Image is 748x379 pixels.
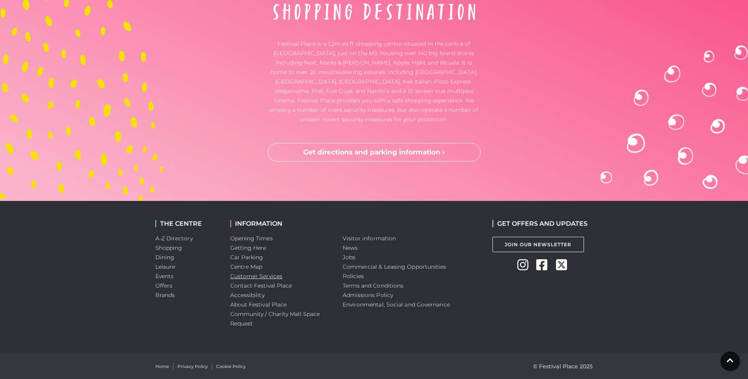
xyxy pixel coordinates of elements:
[230,292,265,299] a: Accessibility
[155,273,174,280] a: Events
[230,235,273,242] a: Opening Times
[155,235,193,242] a: A-Z Directory
[533,362,593,371] p: © Festival Place 2025
[155,220,218,227] h2: THE CENTRE
[230,273,283,280] a: Customer Services
[155,282,173,289] a: Offers
[343,273,364,280] a: Policies
[343,254,355,261] a: Jobs
[343,235,396,242] a: Visitor information
[343,263,446,270] a: Commercial & Leasing Opportunities
[230,282,292,289] a: Contact Festival Place
[343,301,450,308] a: Environmental, Social and Governance
[155,292,175,299] a: Brands
[216,363,246,370] a: Cookie Policy
[343,282,404,289] a: Terms and Conditions
[155,254,175,261] a: Dining
[230,301,287,308] a: About Festival Place
[492,220,588,227] h2: GET OFFERS AND UPDATES
[155,244,183,251] a: Shopping
[343,292,394,299] a: Admissions Policy
[268,143,481,162] a: Get directions and parking information ›
[230,310,320,327] a: Community / Charity Mall Space Request
[492,237,584,252] a: Join Our Newsletter
[343,244,358,251] a: News
[268,39,481,124] p: Festival Place is a 1.2m sq ft shopping centre situated in the centre of [GEOGRAPHIC_DATA], just ...
[230,244,267,251] a: Getting Here
[177,363,208,370] a: Privacy Policy
[155,263,175,270] a: Leisure
[230,220,331,227] h2: INFORMATION
[155,363,169,370] a: Home
[230,254,263,261] a: Car Parking
[230,263,263,270] a: Centre Map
